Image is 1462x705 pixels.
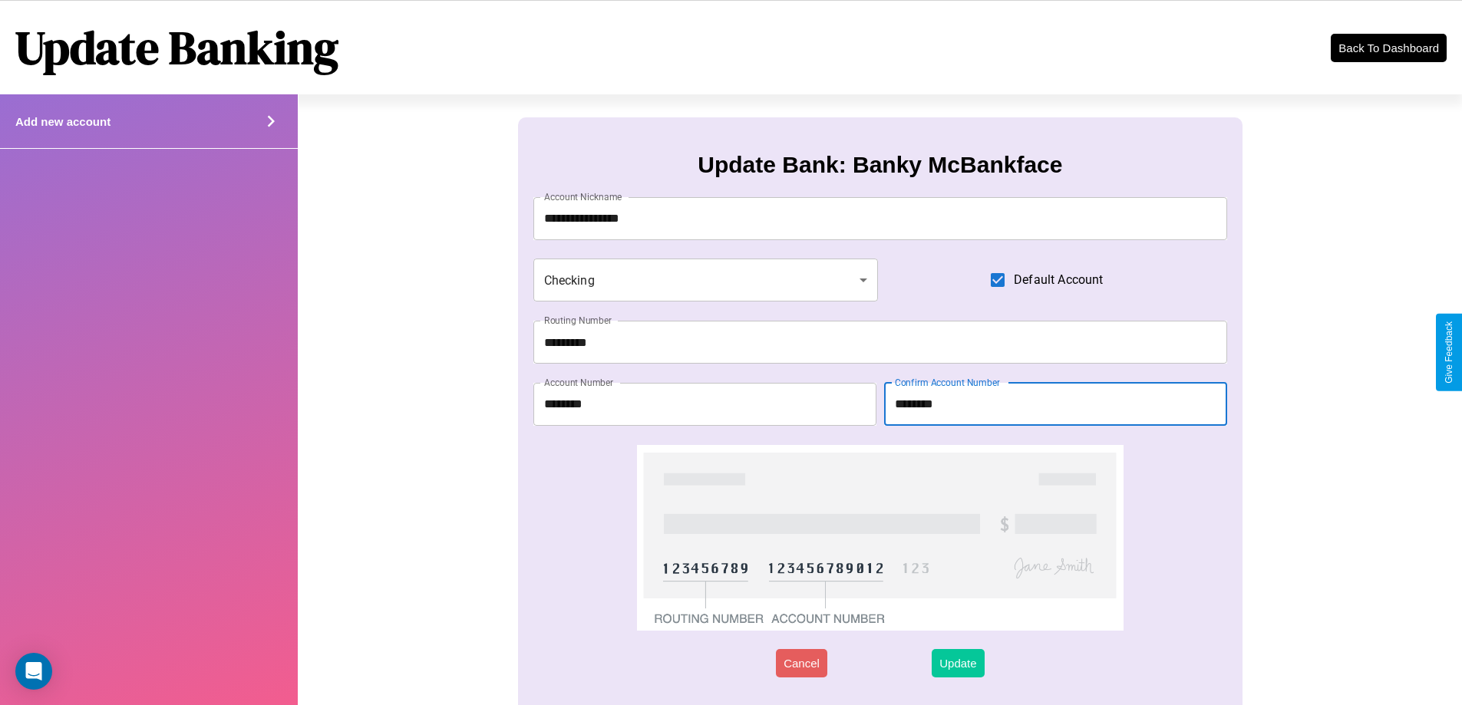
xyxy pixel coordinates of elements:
div: Give Feedback [1444,321,1454,384]
button: Update [932,649,984,677]
h1: Update Banking [15,16,338,79]
div: Checking [533,259,879,301]
label: Account Number [544,376,613,389]
h4: Add new account [15,115,111,128]
span: Default Account [1014,271,1103,289]
h3: Update Bank: Banky McBankface [698,152,1062,178]
button: Back To Dashboard [1331,34,1447,62]
button: Cancel [776,649,827,677]
label: Confirm Account Number [895,376,1000,389]
label: Routing Number [544,314,612,327]
div: Open Intercom Messenger [15,653,52,690]
label: Account Nickname [544,190,622,203]
img: check [637,445,1123,631]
